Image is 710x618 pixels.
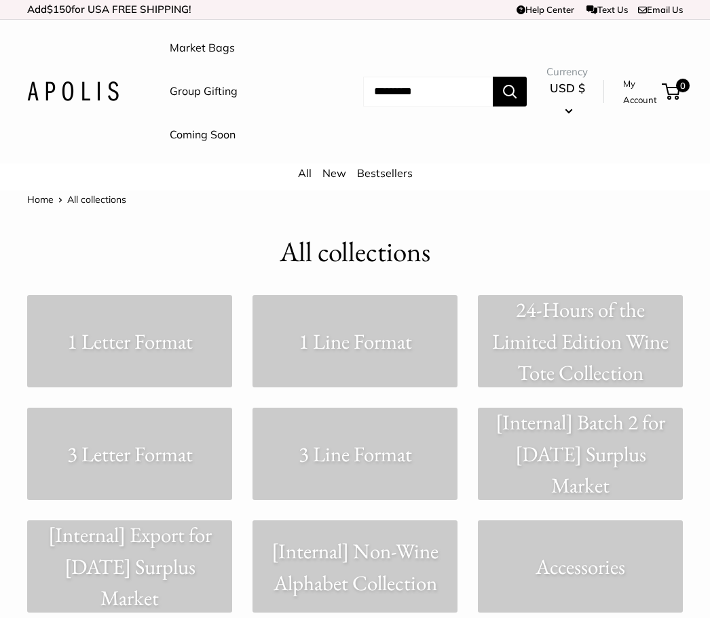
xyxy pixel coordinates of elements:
[27,81,119,101] img: Apolis
[363,77,493,107] input: Search...
[478,408,683,500] a: [Internal] Batch 2 for [DATE] Surplus Market
[27,519,232,614] p: [Internal] Export for [DATE] Surplus Market
[253,326,457,358] p: 1 Line Format
[298,166,312,180] a: All
[27,438,232,470] p: 3 Letter Format
[676,79,690,92] span: 0
[586,4,628,15] a: Text Us
[27,408,232,500] a: 3 Letter Format
[478,294,683,389] p: 24-Hours of the Limited Edition Wine Tote Collection
[357,166,413,180] a: Bestsellers
[623,75,657,109] a: My Account
[253,438,457,470] p: 3 Line Format
[322,166,346,180] a: New
[27,193,54,206] a: Home
[478,407,683,502] p: [Internal] Batch 2 for [DATE] Surplus Market
[170,81,238,102] a: Group Gifting
[253,408,457,500] a: 3 Line Format
[546,62,588,81] span: Currency
[280,232,430,272] h1: All collections
[638,4,683,15] a: Email Us
[478,551,683,583] p: Accessories
[546,77,588,121] button: USD $
[253,535,457,598] p: [Internal] Non-Wine Alphabet Collection
[493,77,527,107] button: Search
[550,81,585,95] span: USD $
[253,295,457,387] a: 1 Line Format
[478,295,683,387] a: 24-Hours of the Limited Edition Wine Tote Collection
[170,125,236,145] a: Coming Soon
[47,3,71,16] span: $150
[170,38,235,58] a: Market Bags
[478,520,683,613] a: Accessories
[27,520,232,613] a: [Internal] Export for [DATE] Surplus Market
[27,191,126,208] nav: Breadcrumb
[67,193,126,206] span: All collections
[27,326,232,358] p: 1 Letter Format
[663,83,680,100] a: 0
[517,4,574,15] a: Help Center
[253,520,457,613] a: [Internal] Non-Wine Alphabet Collection
[27,295,232,387] a: 1 Letter Format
